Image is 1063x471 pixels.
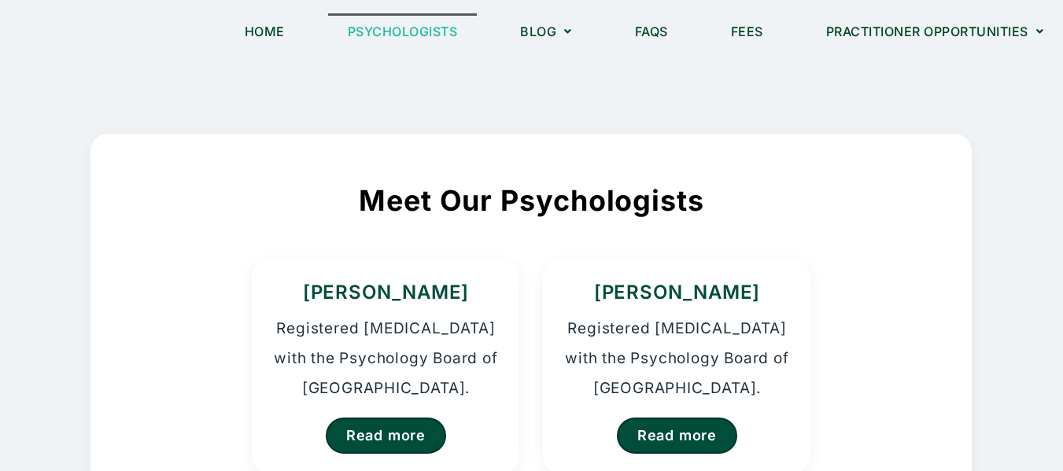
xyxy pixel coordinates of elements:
h3: [PERSON_NAME] [563,279,791,306]
a: Blog [500,13,592,50]
a: Fees [711,13,783,50]
h2: Meet Our Psychologists [149,181,914,220]
a: Home [225,13,305,50]
a: Read more about Kristina [326,418,446,454]
h3: [PERSON_NAME] [271,279,500,306]
p: Registered [MEDICAL_DATA] with the Psychology Board of [GEOGRAPHIC_DATA]. [563,314,791,403]
a: FAQs [615,13,688,50]
a: Psychologists [328,13,478,50]
p: Registered [MEDICAL_DATA] with the Psychology Board of [GEOGRAPHIC_DATA]. [271,314,500,403]
a: Read more about Homer [617,418,737,454]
